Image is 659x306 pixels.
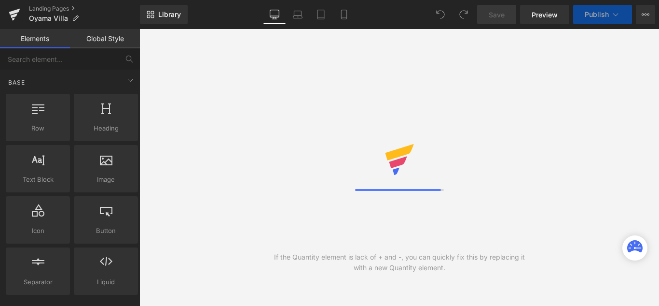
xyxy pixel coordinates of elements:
[77,226,135,236] span: Button
[263,5,286,24] a: Desktop
[636,5,655,24] button: More
[140,5,188,24] a: New Library
[332,5,356,24] a: Mobile
[431,5,450,24] button: Undo
[77,175,135,185] span: Image
[9,277,67,287] span: Separator
[532,10,558,20] span: Preview
[269,252,529,273] div: If the Quantity element is lack of + and -, you can quickly fix this by replacing it with a new Q...
[585,11,609,18] span: Publish
[70,29,140,48] a: Global Style
[573,5,632,24] button: Publish
[489,10,505,20] span: Save
[29,5,140,13] a: Landing Pages
[9,175,67,185] span: Text Block
[520,5,569,24] a: Preview
[158,10,181,19] span: Library
[9,226,67,236] span: Icon
[9,123,67,133] span: Row
[454,5,473,24] button: Redo
[77,123,135,133] span: Heading
[29,15,68,22] span: Oyama Villa
[309,5,332,24] a: Tablet
[286,5,309,24] a: Laptop
[77,277,135,287] span: Liquid
[7,78,26,87] span: Base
